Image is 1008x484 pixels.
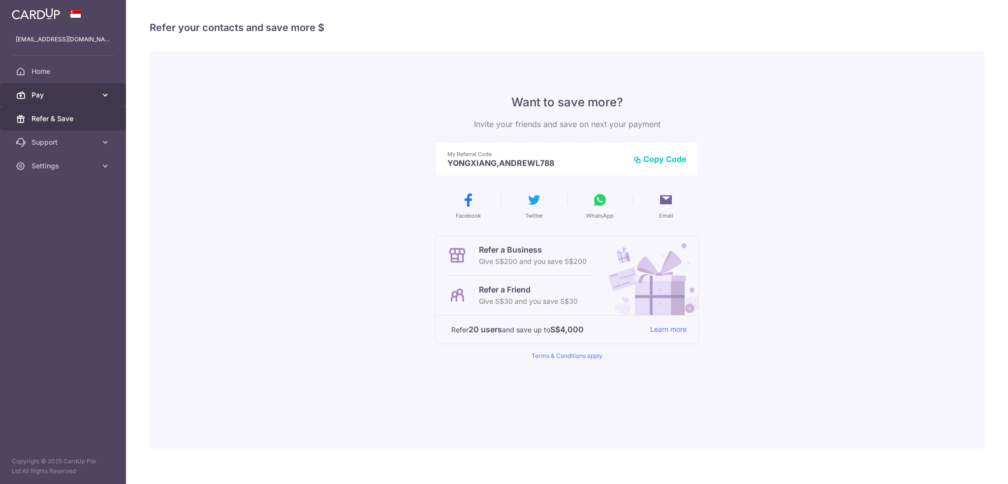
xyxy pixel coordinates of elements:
img: Refer [599,236,698,315]
span: Facebook [456,212,481,220]
p: YONGXIANG,ANDREWL788 [447,158,626,168]
p: Give S$200 and you save S$200 [479,256,587,267]
p: Want to save more? [435,95,699,110]
h4: Refer your contacts and save more $ [150,20,984,35]
p: Refer a Friend [479,284,578,295]
span: Pay [31,90,96,100]
p: Invite your friends and save on next your payment [435,118,699,130]
a: Learn more [650,323,687,336]
img: CardUp [12,8,60,20]
a: Terms & Conditions apply [532,352,602,359]
span: Settings [31,161,96,171]
p: Refer a Business [479,244,587,256]
button: WhatsApp [571,192,629,220]
p: Give S$30 and you save S$30 [479,295,578,307]
span: Refer & Save [31,114,96,124]
p: Refer and save up to [451,323,642,336]
p: [EMAIL_ADDRESS][DOMAIN_NAME] [16,34,110,44]
span: Twitter [525,212,543,220]
button: Twitter [505,192,563,220]
strong: S$4,000 [550,323,584,335]
span: WhatsApp [586,212,614,220]
button: Copy Code [633,154,687,164]
span: Email [659,212,673,220]
span: Support [31,137,96,147]
button: Facebook [439,192,497,220]
p: My Referral Code [447,150,626,158]
span: Home [31,66,96,76]
button: Email [637,192,695,220]
strong: 20 users [469,323,502,335]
